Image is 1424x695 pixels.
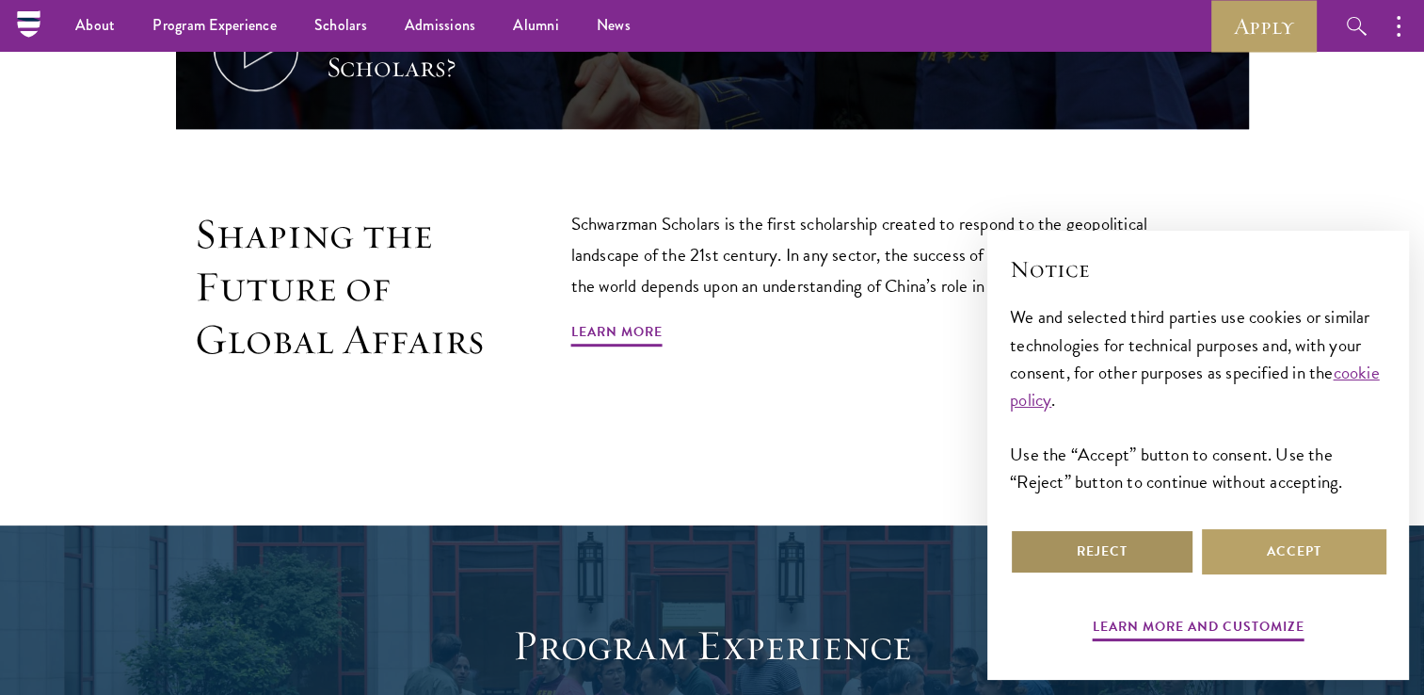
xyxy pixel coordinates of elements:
[1010,253,1386,285] h2: Notice
[1093,615,1304,644] button: Learn more and customize
[1010,529,1194,574] button: Reject
[374,620,1051,672] h1: Program Experience
[1010,359,1380,413] a: cookie policy
[571,320,663,349] a: Learn More
[195,208,487,365] h2: Shaping the Future of Global Affairs
[1202,529,1386,574] button: Accept
[1010,303,1386,494] div: We and selected third parties use cookies or similar technologies for technical purposes and, wit...
[571,208,1164,301] p: Schwarzman Scholars is the first scholarship created to respond to the geopolitical landscape of ...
